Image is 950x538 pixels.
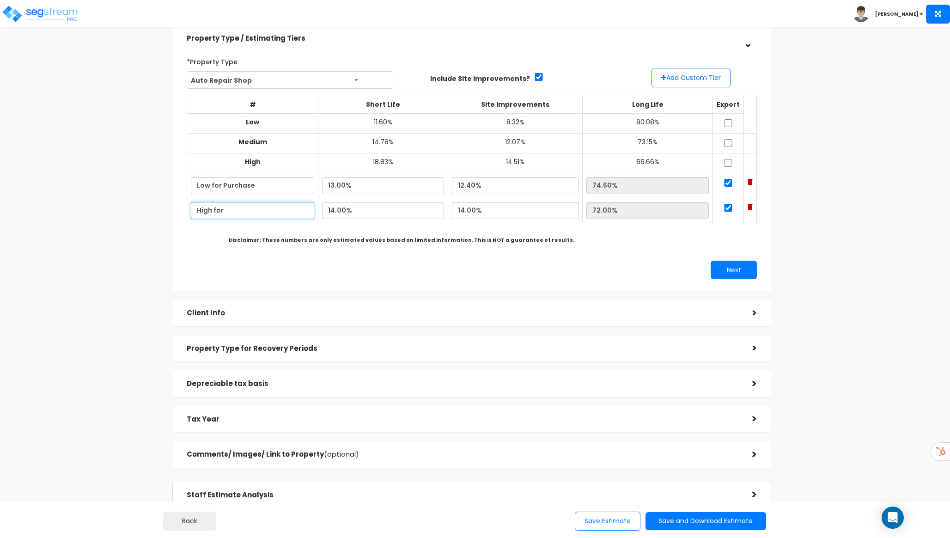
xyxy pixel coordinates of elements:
div: > [738,341,757,355]
td: 66.66% [583,153,713,173]
button: Next [711,261,757,279]
td: 80.08% [583,113,713,134]
div: > [738,447,757,462]
img: Trash Icon [748,179,753,185]
h5: Tax Year [187,416,738,423]
b: Medium [238,137,267,147]
div: > [740,29,755,48]
div: > [738,412,757,426]
td: 8.32% [448,113,583,134]
div: > [738,488,757,502]
label: *Property Type [187,54,237,67]
span: (optional) [324,449,359,459]
b: [PERSON_NAME] [875,11,919,18]
b: Disclaimer: These numbers are only estimated values based on limited information. This is NOT a g... [229,236,574,244]
button: Add Custom Tier [652,68,731,87]
td: 14.51% [448,153,583,173]
td: 73.15% [583,133,713,153]
h5: Client Info [187,309,738,317]
th: Short Life [318,96,448,113]
h5: Depreciable tax basis [187,380,738,388]
td: 12.07% [448,133,583,153]
b: Low [246,117,259,127]
span: Auto Repair Shop [187,72,393,89]
div: > [738,306,757,320]
span: Auto Repair Shop [187,71,393,89]
td: 11.60% [318,113,448,134]
button: Save and Download Estimate [646,512,766,530]
td: 18.83% [318,153,448,173]
button: Save Estimate [575,512,640,531]
th: Export [713,96,744,113]
h5: Property Type for Recovery Periods [187,345,738,353]
b: High [245,157,261,166]
td: 14.78% [318,133,448,153]
th: # [187,96,318,113]
th: Long Life [583,96,713,113]
img: Trash Icon [748,204,753,210]
img: avatar.png [853,6,869,22]
h5: Comments/ Images/ Link to Property [187,451,738,459]
th: Site Improvements [448,96,583,113]
div: > [738,377,757,391]
h5: Staff Estimate Analysis [187,491,738,499]
label: Include Site Improvements? [430,74,530,83]
a: Back [163,512,216,531]
div: Open Intercom Messenger [882,507,904,529]
h5: Property Type / Estimating Tiers [187,35,738,43]
img: logo_pro_r.png [1,5,80,23]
